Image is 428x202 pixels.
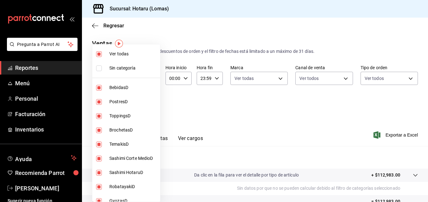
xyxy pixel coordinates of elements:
span: Ver todas [109,51,158,57]
img: Tooltip marker [115,40,123,48]
span: BrochetasD [109,127,158,133]
span: BebidasD [109,84,158,91]
span: PostresD [109,98,158,105]
span: RobatayakiD [109,183,158,190]
span: ToppingsD [109,113,158,119]
span: Sin categoría [109,65,158,71]
span: Sashimi HotaruD [109,169,158,176]
span: TemakisD [109,141,158,148]
span: Sashimi Corte MedioD [109,155,158,162]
